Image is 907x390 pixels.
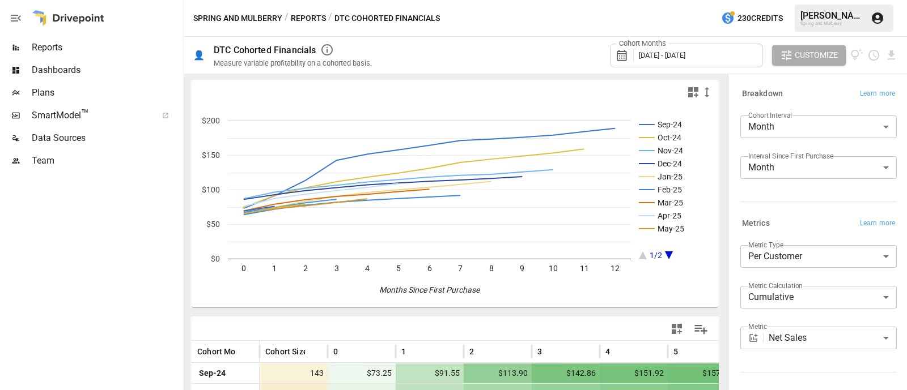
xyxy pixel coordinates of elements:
span: Dashboards [32,63,181,77]
text: 10 [549,264,558,273]
button: Sort [407,344,423,359]
text: 6 [427,264,432,273]
button: Sort [339,344,355,359]
h6: Metrics [742,217,770,230]
button: Sort [543,344,559,359]
text: Mar-25 [658,198,683,207]
span: Learn more [860,88,895,100]
span: 230 Credits [738,11,783,25]
button: Manage Columns [688,316,714,342]
text: 12 [611,264,620,273]
span: 0 [333,346,338,357]
text: $200 [202,116,220,125]
span: Data Sources [32,131,181,145]
text: Apr-25 [658,211,681,220]
text: 7 [458,264,463,273]
span: 143 [265,363,325,383]
button: Reports [291,11,326,25]
span: $142.86 [537,363,597,383]
span: Cohort Month [197,346,248,357]
text: May-25 [658,224,684,233]
span: 4 [605,346,610,357]
text: 2 [303,264,308,273]
text: $150 [202,151,220,160]
div: Month [740,156,897,179]
button: Customize [772,45,846,66]
text: Feb-25 [658,185,682,194]
button: Sort [611,344,627,359]
text: $0 [211,254,220,263]
span: Cohort Size [265,346,308,357]
text: 9 [520,264,524,273]
button: Sort [306,344,322,359]
label: Metric Type [748,240,783,250]
label: Cohort Months [616,38,669,49]
text: Months Since First Purchase [379,285,481,294]
button: Sort [238,344,253,359]
text: 8 [489,264,494,273]
div: DTC Cohorted Financials [214,45,316,55]
span: $157.92 [673,363,734,383]
text: 1/2 [650,251,662,260]
h6: Breakdown [742,88,783,100]
text: 11 [580,264,589,273]
button: Schedule report [867,49,880,62]
button: Sort [475,344,491,359]
text: 5 [396,264,401,273]
text: 4 [365,264,370,273]
div: / [328,11,332,25]
span: Reports [32,41,181,54]
label: Metric [748,322,767,331]
text: Dec-24 [658,159,682,168]
span: $151.92 [605,363,666,383]
text: Oct-24 [658,133,681,142]
div: [PERSON_NAME] [800,10,864,21]
span: Sep-24 [197,363,253,383]
svg: A chart. [192,104,708,307]
span: [DATE] - [DATE] [639,51,685,59]
span: Learn more [860,218,895,229]
span: $73.25 [333,363,393,383]
text: $50 [206,220,220,229]
span: SmartModel [32,109,150,122]
button: View documentation [850,45,863,66]
span: Customize [795,48,838,62]
span: ™ [81,107,89,121]
div: Net Sales [769,327,897,349]
div: / [285,11,289,25]
label: Interval Since First Purchase [748,151,833,161]
div: Cumulative [740,286,897,308]
text: Nov-24 [658,146,683,155]
span: 3 [537,346,542,357]
span: $113.90 [469,363,529,383]
text: 1 [272,264,277,273]
text: Jan-25 [658,172,683,181]
div: Month [740,115,897,138]
text: 0 [241,264,246,273]
label: Cohort Interval [748,110,792,120]
button: Spring and Mulberry [193,11,282,25]
button: 230Credits [717,8,787,29]
button: Download report [885,49,898,62]
div: Spring and Mulberry [800,21,864,26]
button: Sort [679,344,695,359]
span: Plans [32,86,181,100]
div: Per Customer [740,245,897,268]
text: 3 [334,264,339,273]
span: 1 [401,346,406,357]
text: $100 [202,185,220,194]
span: Team [32,154,181,168]
div: Measure variable profitability on a cohorted basis. [214,59,372,67]
div: 👤 [193,50,205,61]
span: 5 [673,346,678,357]
label: Metric Calculation [748,281,803,290]
span: $91.55 [401,363,461,383]
text: Sep-24 [658,120,682,129]
span: 2 [469,346,474,357]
